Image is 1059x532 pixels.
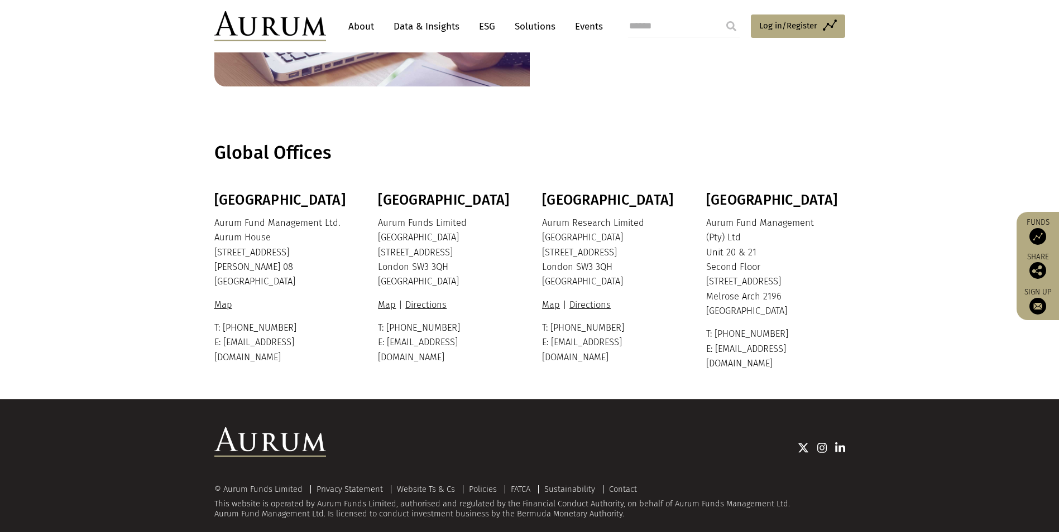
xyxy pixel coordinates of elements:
[378,298,514,312] p: |
[567,299,614,310] a: Directions
[214,321,351,365] p: T: [PHONE_NUMBER] E: [EMAIL_ADDRESS][DOMAIN_NAME]
[397,484,455,494] a: Website Ts & Cs
[1022,253,1053,279] div: Share
[473,16,501,37] a: ESG
[214,216,351,289] p: Aurum Fund Management Ltd. Aurum House [STREET_ADDRESS] [PERSON_NAME] 08 [GEOGRAPHIC_DATA]
[1029,298,1046,315] img: Sign up to our newsletter
[214,192,351,209] h3: [GEOGRAPHIC_DATA]
[1029,228,1046,245] img: Access Funds
[402,299,449,310] a: Directions
[214,427,326,457] img: Aurum Logo
[378,321,514,365] p: T: [PHONE_NUMBER] E: [EMAIL_ADDRESS][DOMAIN_NAME]
[544,484,595,494] a: Sustainability
[378,299,399,310] a: Map
[214,485,845,519] div: This website is operated by Aurum Funds Limited, authorised and regulated by the Financial Conduc...
[798,442,809,453] img: Twitter icon
[542,321,678,365] p: T: [PHONE_NUMBER] E: [EMAIL_ADDRESS][DOMAIN_NAME]
[835,442,845,453] img: Linkedin icon
[469,484,497,494] a: Policies
[542,192,678,209] h3: [GEOGRAPHIC_DATA]
[511,484,530,494] a: FATCA
[378,216,514,289] p: Aurum Funds Limited [GEOGRAPHIC_DATA] [STREET_ADDRESS] London SW3 3QH [GEOGRAPHIC_DATA]
[317,484,383,494] a: Privacy Statement
[759,19,817,32] span: Log in/Register
[388,16,465,37] a: Data & Insights
[569,16,603,37] a: Events
[817,442,827,453] img: Instagram icon
[214,299,235,310] a: Map
[214,485,308,494] div: © Aurum Funds Limited
[214,142,842,164] h1: Global Offices
[378,192,514,209] h3: [GEOGRAPHIC_DATA]
[706,216,842,319] p: Aurum Fund Management (Pty) Ltd Unit 20 & 21 Second Floor [STREET_ADDRESS] Melrose Arch 2196 [GEO...
[542,298,678,312] p: |
[509,16,561,37] a: Solutions
[751,14,845,38] a: Log in/Register
[1029,262,1046,279] img: Share this post
[542,299,563,310] a: Map
[609,484,637,494] a: Contact
[706,192,842,209] h3: [GEOGRAPHIC_DATA]
[720,15,742,37] input: Submit
[1022,287,1053,315] a: Sign up
[1022,217,1053,245] a: Funds
[706,327,842,371] p: T: [PHONE_NUMBER] E: [EMAIL_ADDRESS][DOMAIN_NAME]
[542,216,678,289] p: Aurum Research Limited [GEOGRAPHIC_DATA] [STREET_ADDRESS] London SW3 3QH [GEOGRAPHIC_DATA]
[214,11,326,41] img: Aurum
[343,16,380,37] a: About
